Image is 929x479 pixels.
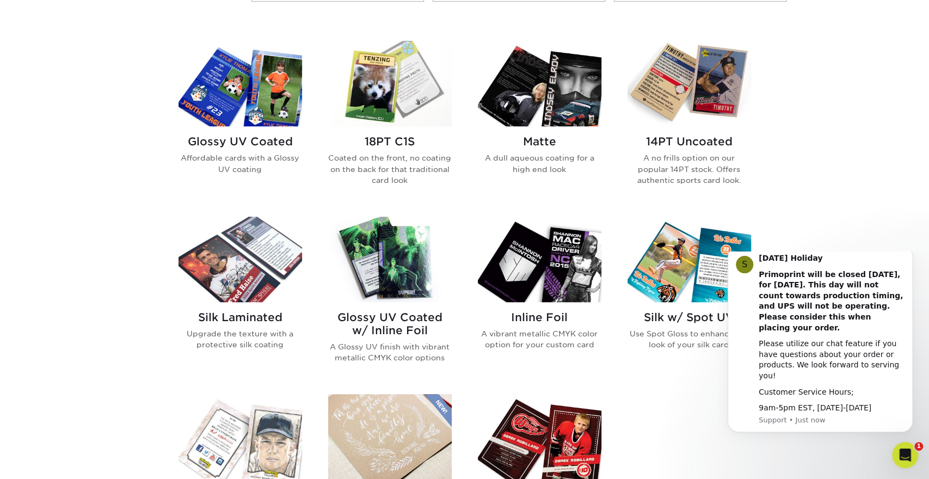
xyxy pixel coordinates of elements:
[424,394,452,427] img: New Product
[892,442,918,468] iframe: Intercom live chat
[47,151,193,162] div: 9am-5pm EST, [DATE]-[DATE]
[179,41,302,126] img: Glossy UV Coated Trading Cards
[47,2,193,162] div: Message content
[179,41,302,203] a: Glossy UV Coated Trading Cards Glossy UV Coated Affordable cards with a Glossy UV coating
[47,136,193,146] div: Customer Service Hours;
[328,217,452,302] img: Glossy UV Coated w/ Inline Foil Trading Cards
[179,217,302,381] a: Silk Laminated Trading Cards Silk Laminated Upgrade the texture with a protective silk coating
[478,217,601,302] img: Inline Foil Trading Cards
[179,311,302,324] h2: Silk Laminated
[711,251,929,450] iframe: Intercom notifications message
[47,2,111,11] b: [DATE] Holiday
[328,41,452,126] img: 18PT C1S Trading Cards
[24,4,42,22] div: Profile image for Support
[627,311,751,324] h2: Silk w/ Spot UV
[627,135,751,148] h2: 14PT Uncoated
[179,152,302,175] p: Affordable cards with a Glossy UV coating
[47,19,192,81] b: Primoprint will be closed [DATE], for [DATE]. This day will not count towards production timing, ...
[478,152,601,175] p: A dull aqueous coating for a high end look
[478,135,601,148] h2: Matte
[627,217,751,302] img: Silk w/ Spot UV Trading Cards
[914,442,923,451] span: 1
[478,41,601,203] a: Matte Trading Cards Matte A dull aqueous coating for a high end look
[47,164,193,174] p: Message from Support, sent Just now
[478,311,601,324] h2: Inline Foil
[328,135,452,148] h2: 18PT C1S
[328,311,452,337] h2: Glossy UV Coated w/ Inline Foil
[328,217,452,381] a: Glossy UV Coated w/ Inline Foil Trading Cards Glossy UV Coated w/ Inline Foil A Glossy UV finish ...
[179,328,302,351] p: Upgrade the texture with a protective silk coating
[627,328,751,351] p: Use Spot Gloss to enhance the look of your silk card
[328,41,452,203] a: 18PT C1S Trading Cards 18PT C1S Coated on the front, no coating on the back for that traditional ...
[627,217,751,381] a: Silk w/ Spot UV Trading Cards Silk w/ Spot UV Use Spot Gloss to enhance the look of your silk card
[478,328,601,351] p: A vibrant metallic CMYK color option for your custom card
[478,217,601,381] a: Inline Foil Trading Cards Inline Foil A vibrant metallic CMYK color option for your custom card
[179,135,302,148] h2: Glossy UV Coated
[627,41,751,203] a: 14PT Uncoated Trading Cards 14PT Uncoated A no frills option on our popular 14PT stock. Offers au...
[627,41,751,126] img: 14PT Uncoated Trading Cards
[328,341,452,364] p: A Glossy UV finish with vibrant metallic CMYK color options
[478,41,601,126] img: Matte Trading Cards
[47,87,193,130] div: Please utilize our chat feature if you have questions about your order or products. We look forwa...
[3,446,93,475] iframe: Google Customer Reviews
[328,152,452,186] p: Coated on the front, no coating on the back for that traditional card look
[179,217,302,302] img: Silk Laminated Trading Cards
[627,152,751,186] p: A no frills option on our popular 14PT stock. Offers authentic sports card look.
